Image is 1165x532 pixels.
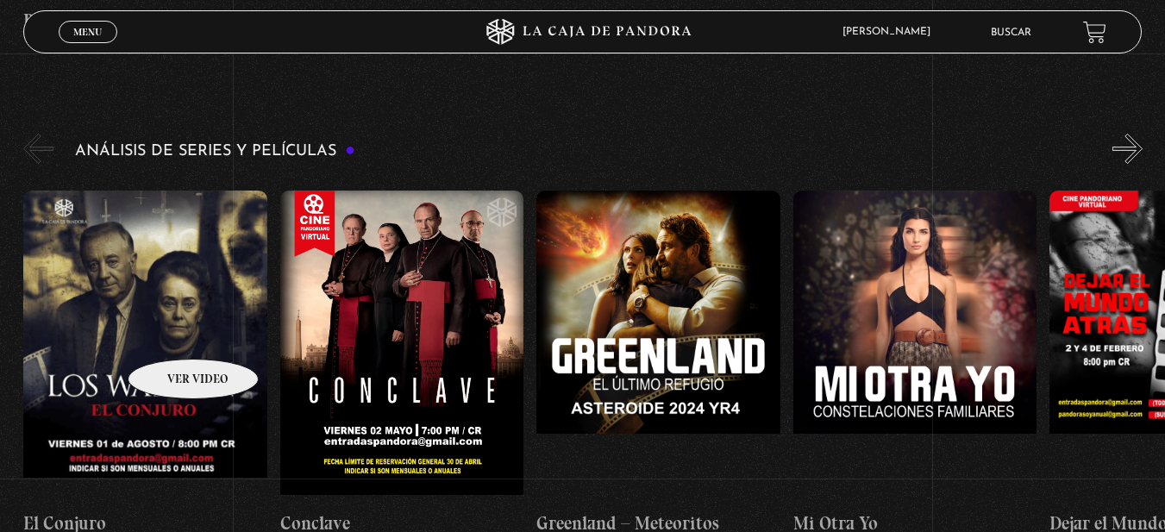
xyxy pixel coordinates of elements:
span: [PERSON_NAME] [834,27,948,37]
h4: [PERSON_NAME] [536,7,780,34]
button: Previous [23,134,53,164]
a: Buscar [991,28,1031,38]
h4: Papa [PERSON_NAME] [23,7,267,34]
span: Cerrar [67,41,108,53]
h4: [PERSON_NAME] [793,7,1037,34]
h4: Lil Nas X [280,7,524,34]
a: View your shopping cart [1083,21,1106,44]
button: Next [1112,134,1143,164]
span: Menu [73,27,102,37]
h3: Análisis de series y películas [75,143,355,160]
